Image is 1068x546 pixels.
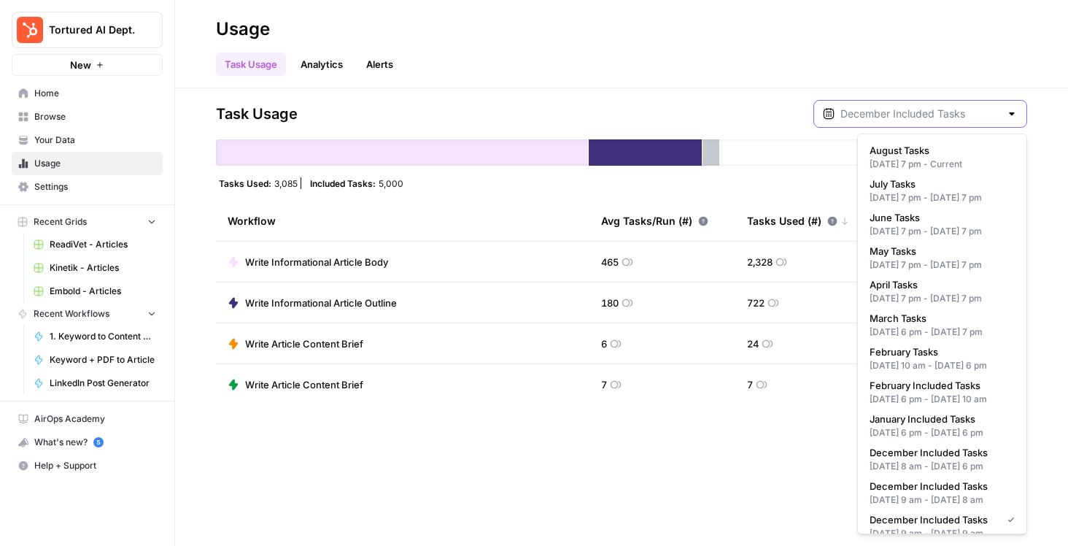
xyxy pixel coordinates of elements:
span: December Included Tasks [870,479,1009,493]
div: What's new? [12,431,162,453]
span: Included Tasks: [310,177,376,189]
span: New [70,58,91,72]
span: 1. Keyword to Content Brief (incl. Outline) [50,330,156,343]
span: Help + Support [34,459,156,472]
span: Keyword + PDF to Article [50,353,156,366]
span: August Tasks [870,143,1009,158]
span: Recent Workflows [34,307,109,320]
a: Embold - Articles [27,280,163,303]
span: 722 [747,296,765,310]
span: June Tasks [870,210,1009,225]
div: Avg Tasks/Run (#) [601,201,708,241]
button: Workspace: Tortured AI Dept. [12,12,163,48]
a: Task Usage [216,53,286,76]
div: [DATE] 7 pm - [DATE] 7 pm [870,191,1015,204]
div: [DATE] 6 pm - [DATE] 7 pm [870,326,1015,339]
span: 465 [601,255,619,269]
div: [DATE] 9 am - [DATE] 8 am [870,493,1015,507]
button: New [12,54,163,76]
div: [DATE] 7 pm - [DATE] 7 pm [870,292,1015,305]
span: 2,328 [747,255,773,269]
span: 3,085 [274,177,298,189]
a: Kinetik - Articles [27,256,163,280]
span: Write Informational Article Body [245,255,388,269]
span: February Tasks [870,345,1009,359]
span: 24 [747,337,759,351]
a: Browse [12,105,163,128]
div: [DATE] 6 pm - [DATE] 10 am [870,393,1015,406]
a: Home [12,82,163,105]
span: Home [34,87,156,100]
span: AirOps Academy [34,412,156,426]
input: December Included Tasks [840,107,1000,121]
button: Help + Support [12,454,163,477]
span: Recent Grids [34,215,87,228]
a: Analytics [292,53,352,76]
div: [DATE] 7 pm - Current [870,158,1015,171]
span: December Included Tasks [870,512,996,527]
a: Write Informational Article Body [228,255,388,269]
span: 7 [747,377,753,392]
a: Write Informational Article Outline [228,296,397,310]
a: ReadiVet - Articles [27,233,163,256]
button: Recent Workflows [12,303,163,325]
div: Usage [216,18,270,41]
span: Your Data [34,134,156,147]
div: Workflow [228,201,578,241]
a: Write Article Content Brief [228,337,363,351]
div: Tasks Used (#) [747,201,849,241]
span: Usage [34,157,156,170]
a: Write Article Content Brief [228,377,363,392]
span: LinkedIn Post Generator [50,377,156,390]
div: [DATE] 7 pm - [DATE] 7 pm [870,258,1015,272]
div: [DATE] 8 am - [DATE] 6 pm [870,460,1015,473]
span: Write Informational Article Outline [245,296,397,310]
span: Write Article Content Brief [245,377,363,392]
span: 7 [601,377,607,392]
a: Alerts [357,53,402,76]
span: March Tasks [870,311,1009,326]
a: Usage [12,152,163,175]
a: Settings [12,175,163,199]
span: 5,000 [379,177,403,189]
span: 180 [601,296,619,310]
span: Browse [34,110,156,123]
span: April Tasks [870,277,1009,292]
span: 6 [601,337,607,351]
span: May Tasks [870,244,1009,258]
div: [DATE] 9 am - [DATE] 9 am [870,527,1015,540]
a: 1. Keyword to Content Brief (incl. Outline) [27,325,163,348]
span: Write Article Content Brief [245,337,363,351]
div: [DATE] 6 pm - [DATE] 6 pm [870,426,1015,439]
span: January Included Tasks [870,412,1009,426]
div: [DATE] 10 am - [DATE] 6 pm [870,359,1015,372]
span: ReadiVet - Articles [50,238,156,251]
a: LinkedIn Post Generator [27,372,163,395]
span: February Included Tasks [870,378,1009,393]
span: Settings [34,180,156,193]
span: December Included Tasks [870,445,1009,460]
a: Keyword + PDF to Article [27,348,163,372]
div: [DATE] 7 pm - [DATE] 7 pm [870,225,1015,238]
span: Tortured AI Dept. [49,23,137,37]
span: Task Usage [216,104,298,124]
a: 5 [93,437,104,447]
button: Recent Grids [12,211,163,233]
text: 5 [96,439,100,446]
span: July Tasks [870,177,1009,191]
span: Tasks Used: [219,177,271,189]
a: Your Data [12,128,163,152]
span: Embold - Articles [50,285,156,298]
button: What's new? 5 [12,431,163,454]
img: Tortured AI Dept. Logo [17,17,43,43]
a: AirOps Academy [12,407,163,431]
span: Kinetik - Articles [50,261,156,274]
